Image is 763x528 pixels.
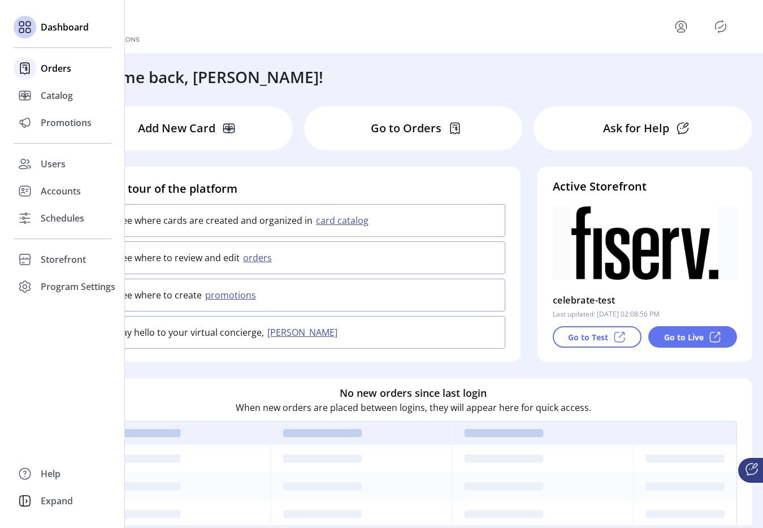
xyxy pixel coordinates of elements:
p: Go to Live [664,331,704,343]
h6: No new orders since last login [340,386,487,401]
span: Help [41,467,60,481]
span: Program Settings [41,280,115,293]
span: Catalog [41,89,73,102]
span: Dashboard [41,20,89,34]
p: celebrate-test [553,291,615,309]
button: orders [240,251,279,265]
p: Add New Card [138,120,215,137]
span: Expand [41,494,73,508]
span: Storefront [41,253,86,266]
h4: Take a tour of the platform [89,180,505,197]
p: Go to Test [568,331,608,343]
h3: Welcome back, [PERSON_NAME]! [75,65,323,89]
p: See where cards are created and organized in [117,214,313,227]
span: Users [41,157,66,171]
button: [PERSON_NAME] [264,326,344,339]
p: When new orders are placed between logins, they will appear here for quick access. [236,401,591,414]
p: See where to review and edit [117,251,240,265]
button: promotions [202,288,263,302]
p: Go to Orders [371,120,441,137]
p: See where to create [117,288,202,302]
span: Orders [41,62,71,75]
span: Accounts [41,184,81,198]
p: Say hello to your virtual concierge, [117,326,264,339]
button: menu [672,18,690,36]
p: Last updated: [DATE] 02:08:56 PM [553,309,660,319]
h4: Active Storefront [553,178,737,195]
p: Ask for Help [603,120,669,137]
span: Promotions [41,116,92,129]
button: Publisher Panel [712,18,730,36]
span: Schedules [41,211,84,225]
button: card catalog [313,214,375,227]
